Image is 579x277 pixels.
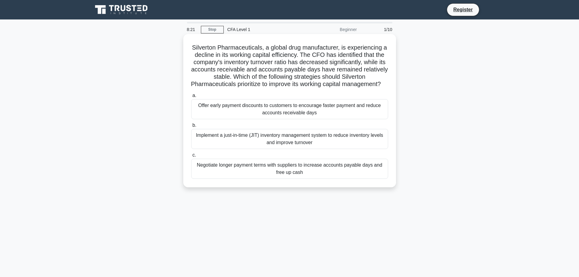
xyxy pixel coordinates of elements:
span: b. [192,123,196,128]
div: CFA Level 1 [224,23,307,36]
div: Beginner [307,23,360,36]
a: Stop [201,26,224,33]
div: 8:21 [183,23,201,36]
span: c. [192,152,196,158]
span: a. [192,93,196,98]
div: Implement a just-in-time (JIT) inventory management system to reduce inventory levels and improve... [191,129,388,149]
div: 1/10 [360,23,396,36]
a: Register [450,6,476,13]
h5: Silverton Pharmaceuticals, a global drug manufacturer, is experiencing a decline in its working c... [191,44,389,88]
div: Negotiate longer payment terms with suppliers to increase accounts payable days and free up cash [191,159,388,179]
div: Offer early payment discounts to customers to encourage faster payment and reduce accounts receiv... [191,99,388,119]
